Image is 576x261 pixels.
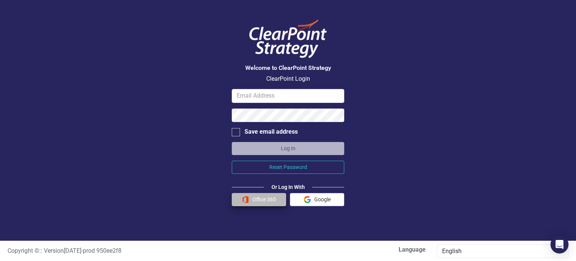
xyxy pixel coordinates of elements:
p: ClearPoint Login [232,75,344,83]
label: Language [294,246,426,254]
button: Office 365 [232,193,286,206]
div: Save email address [244,128,298,136]
h3: Welcome to ClearPoint Strategy [232,65,344,71]
div: English [442,247,555,256]
img: Office 365 [242,196,249,203]
span: Copyright © [7,247,39,254]
img: Google [304,196,311,203]
div: Or Log In With [264,183,312,191]
input: Email Address [232,89,344,103]
button: Reset Password [232,161,344,174]
div: Open Intercom Messenger [550,235,568,253]
img: ClearPoint Logo [243,15,333,63]
button: Log In [232,142,344,155]
div: :: Version [DATE] - prod 950ee2f8 [2,247,288,255]
button: Google [290,193,344,206]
